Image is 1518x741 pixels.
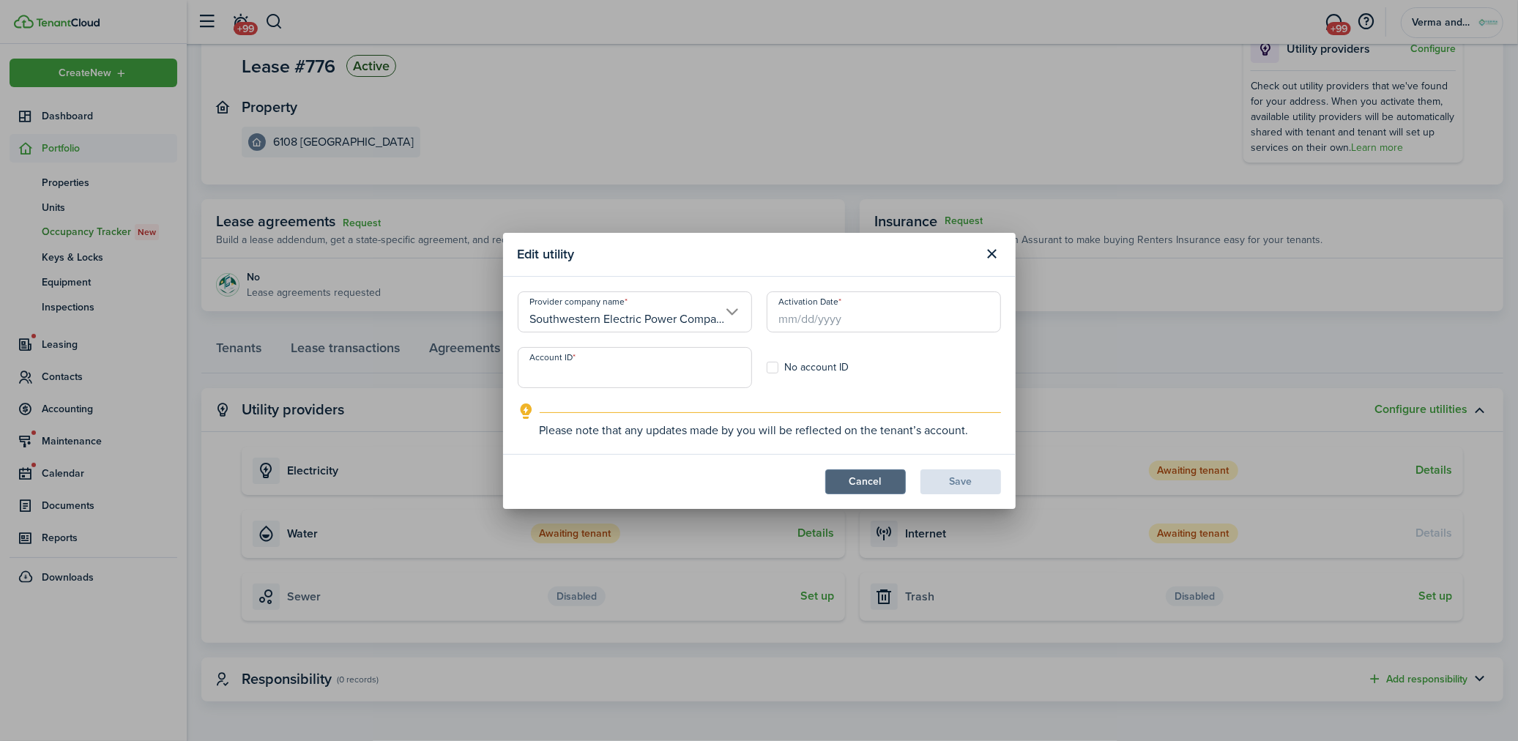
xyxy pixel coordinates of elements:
explanation-description: Please note that any updates made by you will be reflected on the tenant’s account. [540,422,1001,439]
button: Close modal [980,242,1005,267]
label: No account ID [767,362,849,373]
button: Cancel [825,469,906,494]
i: outline [518,403,536,420]
input: mm/dd/yyyy [767,291,1001,332]
modal-title: Edit utility [518,240,976,269]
